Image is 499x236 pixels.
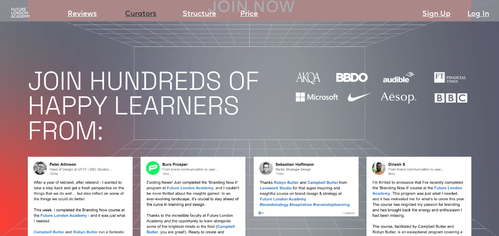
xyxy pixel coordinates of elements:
a: Log In [467,9,489,20]
a: Reviews [67,9,97,20]
a: Curators [125,9,156,20]
a: Sign Up [422,9,451,20]
a: Price [240,9,258,20]
a: Structure [183,9,216,20]
h1: JOIN HUNDREDS OF HAPPY LEARNERS FROM: [28,69,272,143]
